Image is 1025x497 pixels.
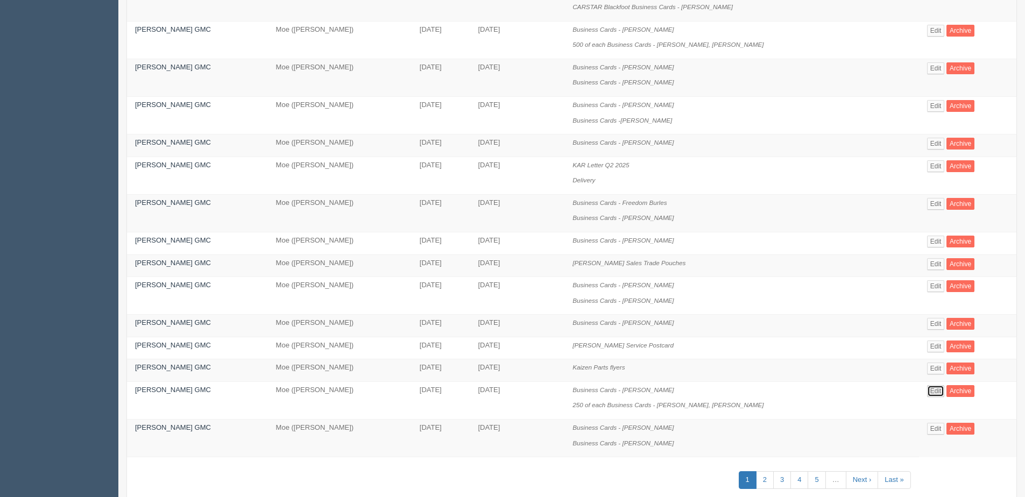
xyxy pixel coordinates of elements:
[927,25,945,37] a: Edit
[572,199,667,206] i: Business Cards - Freedom Burles
[470,134,564,157] td: [DATE]
[135,341,211,349] a: [PERSON_NAME] GMC
[572,401,764,408] i: 250 of each Business Cards - [PERSON_NAME], [PERSON_NAME]
[572,41,764,48] i: 500 of each Business Cards - [PERSON_NAME], [PERSON_NAME]
[268,315,412,337] td: Moe ([PERSON_NAME])
[412,157,470,194] td: [DATE]
[572,3,733,10] i: CARSTAR Blackfoot Business Cards - [PERSON_NAME]
[135,63,211,71] a: [PERSON_NAME] GMC
[946,160,974,172] a: Archive
[572,297,674,304] i: Business Cards - [PERSON_NAME]
[946,198,974,210] a: Archive
[927,385,945,397] a: Edit
[927,423,945,435] a: Edit
[946,363,974,374] a: Archive
[946,385,974,397] a: Archive
[412,420,470,457] td: [DATE]
[927,138,945,150] a: Edit
[572,364,625,371] i: Kaizen Parts flyers
[572,161,629,168] i: KAR Letter Q2 2025
[470,359,564,382] td: [DATE]
[470,232,564,254] td: [DATE]
[946,62,974,74] a: Archive
[412,381,470,419] td: [DATE]
[946,25,974,37] a: Archive
[927,363,945,374] a: Edit
[268,59,412,96] td: Moe ([PERSON_NAME])
[470,381,564,419] td: [DATE]
[572,439,674,446] i: Business Cards - [PERSON_NAME]
[927,236,945,247] a: Edit
[946,100,974,112] a: Archive
[268,381,412,419] td: Moe ([PERSON_NAME])
[790,471,808,489] a: 4
[268,21,412,59] td: Moe ([PERSON_NAME])
[412,277,470,315] td: [DATE]
[470,157,564,194] td: [DATE]
[470,420,564,457] td: [DATE]
[572,281,674,288] i: Business Cards - [PERSON_NAME]
[946,423,974,435] a: Archive
[739,471,757,489] a: 1
[135,138,211,146] a: [PERSON_NAME] GMC
[412,194,470,232] td: [DATE]
[268,277,412,315] td: Moe ([PERSON_NAME])
[572,342,674,349] i: [PERSON_NAME] Service Postcard
[135,161,211,169] a: [PERSON_NAME] GMC
[412,59,470,96] td: [DATE]
[756,471,774,489] a: 2
[135,101,211,109] a: [PERSON_NAME] GMC
[946,258,974,270] a: Archive
[412,337,470,359] td: [DATE]
[927,100,945,112] a: Edit
[946,138,974,150] a: Archive
[927,318,945,330] a: Edit
[773,471,791,489] a: 3
[470,194,564,232] td: [DATE]
[135,198,211,207] a: [PERSON_NAME] GMC
[946,236,974,247] a: Archive
[927,258,945,270] a: Edit
[572,237,674,244] i: Business Cards - [PERSON_NAME]
[846,471,879,489] a: Next ›
[268,337,412,359] td: Moe ([PERSON_NAME])
[470,337,564,359] td: [DATE]
[572,214,674,221] i: Business Cards - [PERSON_NAME]
[470,315,564,337] td: [DATE]
[470,277,564,315] td: [DATE]
[135,25,211,33] a: [PERSON_NAME] GMC
[135,386,211,394] a: [PERSON_NAME] GMC
[927,340,945,352] a: Edit
[268,420,412,457] td: Moe ([PERSON_NAME])
[412,97,470,134] td: [DATE]
[946,340,974,352] a: Archive
[268,97,412,134] td: Moe ([PERSON_NAME])
[927,160,945,172] a: Edit
[572,319,674,326] i: Business Cards - [PERSON_NAME]
[470,97,564,134] td: [DATE]
[135,259,211,267] a: [PERSON_NAME] GMC
[808,471,825,489] a: 5
[412,359,470,382] td: [DATE]
[268,232,412,254] td: Moe ([PERSON_NAME])
[572,139,674,146] i: Business Cards - [PERSON_NAME]
[470,254,564,277] td: [DATE]
[572,117,672,124] i: Business Cards -[PERSON_NAME]
[572,79,674,86] i: Business Cards - [PERSON_NAME]
[825,471,846,489] a: …
[268,134,412,157] td: Moe ([PERSON_NAME])
[412,315,470,337] td: [DATE]
[572,63,674,70] i: Business Cards - [PERSON_NAME]
[412,21,470,59] td: [DATE]
[946,318,974,330] a: Archive
[572,176,595,183] i: Delivery
[927,198,945,210] a: Edit
[135,281,211,289] a: [PERSON_NAME] GMC
[135,423,211,431] a: [PERSON_NAME] GMC
[268,254,412,277] td: Moe ([PERSON_NAME])
[572,101,674,108] i: Business Cards - [PERSON_NAME]
[135,363,211,371] a: [PERSON_NAME] GMC
[878,471,910,489] a: Last »
[572,259,685,266] i: [PERSON_NAME] Sales Trade Pouches
[135,236,211,244] a: [PERSON_NAME] GMC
